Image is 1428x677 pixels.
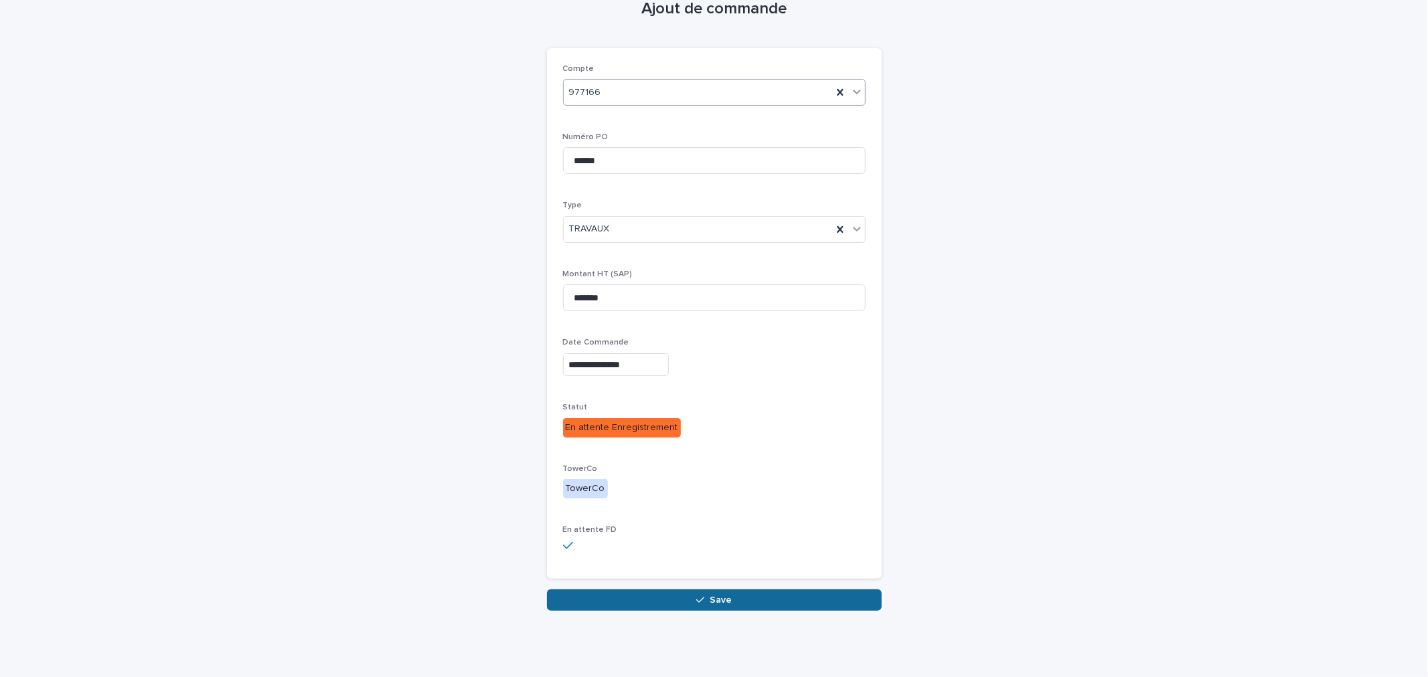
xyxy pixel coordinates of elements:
[569,222,610,236] span: TRAVAUX
[563,338,629,347] span: Date Commande
[563,418,681,438] div: En attente Enregistrement
[547,589,882,611] button: Save
[569,86,601,100] span: 977166
[563,403,588,411] span: Statut
[563,465,598,473] span: TowerCo
[563,65,594,73] span: Compte
[563,133,609,141] span: Numéro PO
[710,595,732,605] span: Save
[563,201,582,209] span: Type
[563,270,633,278] span: Montant HT (SAP)
[563,526,617,534] span: En attente FD
[563,479,608,498] div: TowerCo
